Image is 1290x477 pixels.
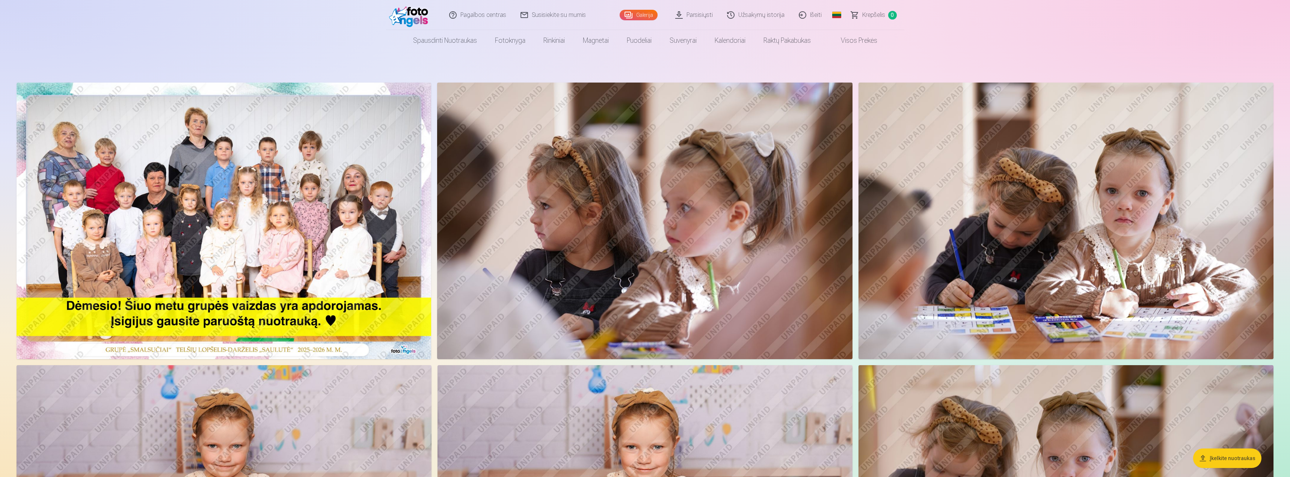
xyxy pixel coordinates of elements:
span: Krepšelis [862,11,885,20]
a: Spausdinti nuotraukas [404,30,486,51]
button: Įkelkite nuotraukas [1193,448,1261,468]
a: Raktų pakabukas [754,30,820,51]
img: /fa2 [389,3,432,27]
a: Kalendoriai [706,30,754,51]
span: 0 [888,11,897,20]
a: Fotoknyga [486,30,534,51]
a: Puodeliai [618,30,661,51]
a: Rinkiniai [534,30,574,51]
a: Visos prekės [820,30,886,51]
a: Suvenyrai [661,30,706,51]
a: Magnetai [574,30,618,51]
a: Galerija [620,10,658,20]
